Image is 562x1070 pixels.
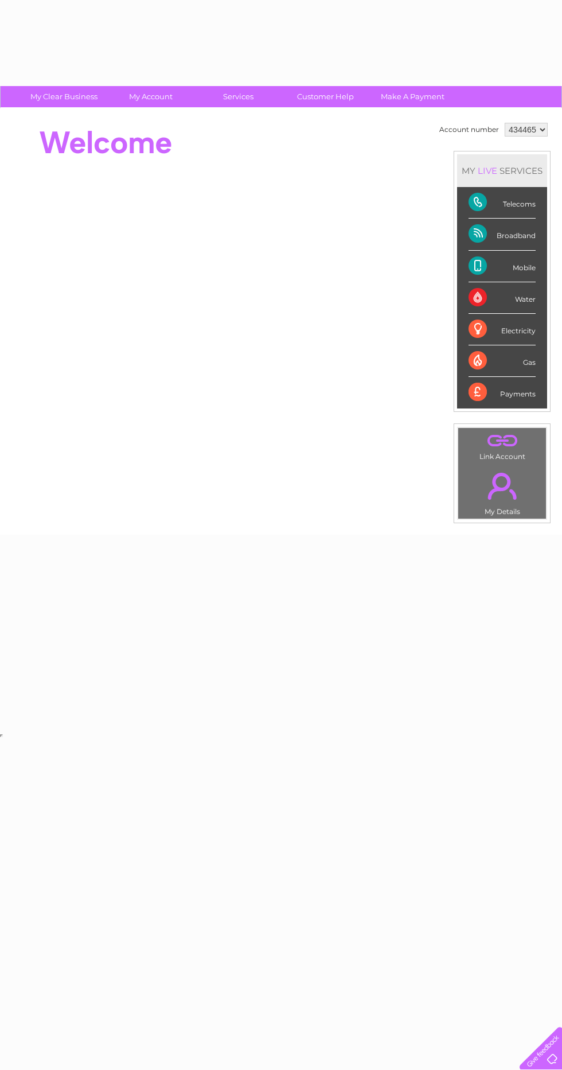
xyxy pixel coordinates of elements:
[475,165,499,176] div: LIVE
[191,86,286,107] a: Services
[469,251,536,282] div: Mobile
[278,86,373,107] a: Customer Help
[461,431,543,451] a: .
[469,314,536,345] div: Electricity
[469,219,536,250] div: Broadband
[365,86,460,107] a: Make A Payment
[457,154,547,187] div: MY SERVICES
[436,120,502,139] td: Account number
[469,187,536,219] div: Telecoms
[469,345,536,377] div: Gas
[469,377,536,408] div: Payments
[458,427,547,464] td: Link Account
[458,463,547,519] td: My Details
[104,86,198,107] a: My Account
[461,466,543,506] a: .
[17,86,111,107] a: My Clear Business
[469,282,536,314] div: Water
